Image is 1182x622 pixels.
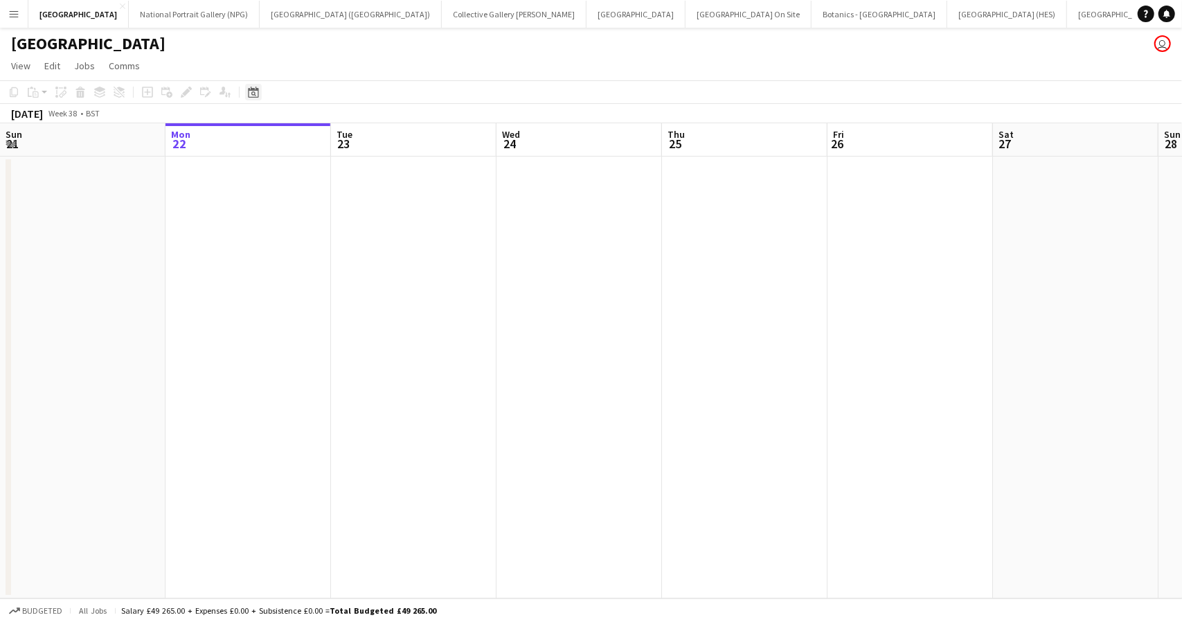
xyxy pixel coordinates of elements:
div: BST [86,108,100,118]
span: Fri [833,128,844,141]
span: 27 [996,136,1014,152]
button: [GEOGRAPHIC_DATA] [28,1,129,28]
button: [GEOGRAPHIC_DATA] [586,1,686,28]
a: Edit [39,57,66,75]
span: 22 [169,136,190,152]
span: 23 [334,136,352,152]
span: 26 [831,136,844,152]
span: Budgeted [22,606,62,616]
a: Jobs [69,57,100,75]
button: Collective Gallery [PERSON_NAME] [442,1,586,28]
span: 28 [1162,136,1181,152]
span: Week 38 [46,108,80,118]
app-user-avatar: Eldina Munatay [1154,35,1171,52]
span: Sun [6,128,22,141]
span: Edit [44,60,60,72]
span: Tue [337,128,352,141]
button: Botanics - [GEOGRAPHIC_DATA] [812,1,947,28]
div: [DATE] [11,107,43,121]
span: Wed [502,128,520,141]
a: View [6,57,36,75]
span: Thu [668,128,685,141]
span: 24 [500,136,520,152]
span: Sat [999,128,1014,141]
span: 25 [665,136,685,152]
button: Budgeted [7,603,64,619]
button: [GEOGRAPHIC_DATA] ([GEOGRAPHIC_DATA]) [260,1,442,28]
span: View [11,60,30,72]
span: 21 [3,136,22,152]
span: Comms [109,60,140,72]
button: National Portrait Gallery (NPG) [129,1,260,28]
span: Total Budgeted £49 265.00 [330,605,436,616]
a: Comms [103,57,145,75]
span: Sun [1164,128,1181,141]
div: Salary £49 265.00 + Expenses £0.00 + Subsistence £0.00 = [121,605,436,616]
button: [GEOGRAPHIC_DATA] On Site [686,1,812,28]
span: Jobs [74,60,95,72]
span: All jobs [76,605,109,616]
button: [GEOGRAPHIC_DATA] (HES) [947,1,1067,28]
h1: [GEOGRAPHIC_DATA] [11,33,165,54]
span: Mon [171,128,190,141]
